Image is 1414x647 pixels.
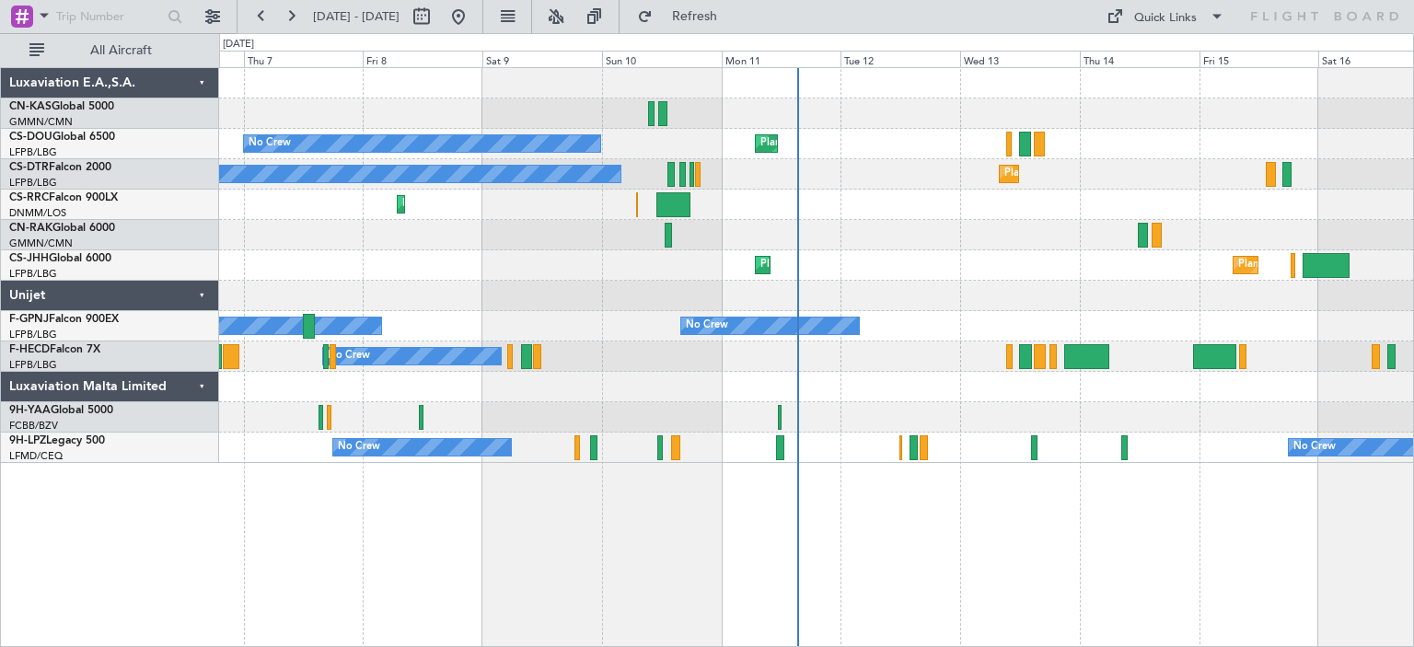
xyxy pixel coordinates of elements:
div: No Crew [686,312,728,340]
span: CS-DTR [9,162,49,173]
span: 9H-YAA [9,405,51,416]
div: Planned Maint [GEOGRAPHIC_DATA] ([GEOGRAPHIC_DATA]) [760,130,1050,157]
div: Planned Maint [GEOGRAPHIC_DATA] ([GEOGRAPHIC_DATA]) [760,251,1050,279]
div: Planned Maint Sofia [1004,160,1098,188]
a: FCBB/BZV [9,419,58,433]
a: 9H-YAAGlobal 5000 [9,405,113,416]
div: Sun 10 [602,51,722,67]
span: F-HECD [9,344,50,355]
a: DNMM/LOS [9,206,66,220]
a: GMMN/CMN [9,115,73,129]
span: CN-KAS [9,101,52,112]
a: LFPB/LBG [9,145,57,159]
a: CS-RRCFalcon 900LX [9,192,118,203]
a: F-HECDFalcon 7X [9,344,100,355]
span: CN-RAK [9,223,52,234]
a: F-GPNJFalcon 900EX [9,314,119,325]
div: Wed 13 [960,51,1080,67]
a: LFPB/LBG [9,176,57,190]
span: CS-JHH [9,253,49,264]
a: LFPB/LBG [9,328,57,341]
span: Refresh [656,10,734,23]
a: CN-RAKGlobal 6000 [9,223,115,234]
div: Thu 14 [1080,51,1200,67]
div: Planned Maint Larnaca ([GEOGRAPHIC_DATA] Intl) [402,191,640,218]
div: Sat 9 [482,51,602,67]
a: CS-DOUGlobal 6500 [9,132,115,143]
div: No Crew [338,433,380,461]
div: No Crew [249,130,291,157]
a: 9H-LPZLegacy 500 [9,435,105,446]
span: [DATE] - [DATE] [313,8,400,25]
button: All Aircraft [20,36,200,65]
span: All Aircraft [48,44,194,57]
div: Tue 12 [840,51,960,67]
div: Quick Links [1134,9,1197,28]
a: LFPB/LBG [9,358,57,372]
div: No Crew [328,342,370,370]
span: F-GPNJ [9,314,49,325]
a: LFPB/LBG [9,267,57,281]
a: LFMD/CEQ [9,449,63,463]
div: Fri 15 [1200,51,1319,67]
span: 9H-LPZ [9,435,46,446]
button: Quick Links [1097,2,1234,31]
a: CN-KASGlobal 5000 [9,101,114,112]
a: CS-JHHGlobal 6000 [9,253,111,264]
div: Mon 11 [722,51,841,67]
div: [DATE] [223,37,254,52]
div: Thu 7 [244,51,364,67]
input: Trip Number [56,3,162,30]
a: GMMN/CMN [9,237,73,250]
span: CS-DOU [9,132,52,143]
div: Fri 8 [363,51,482,67]
button: Refresh [629,2,739,31]
div: No Crew [1293,433,1336,461]
span: CS-RRC [9,192,49,203]
a: CS-DTRFalcon 2000 [9,162,111,173]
